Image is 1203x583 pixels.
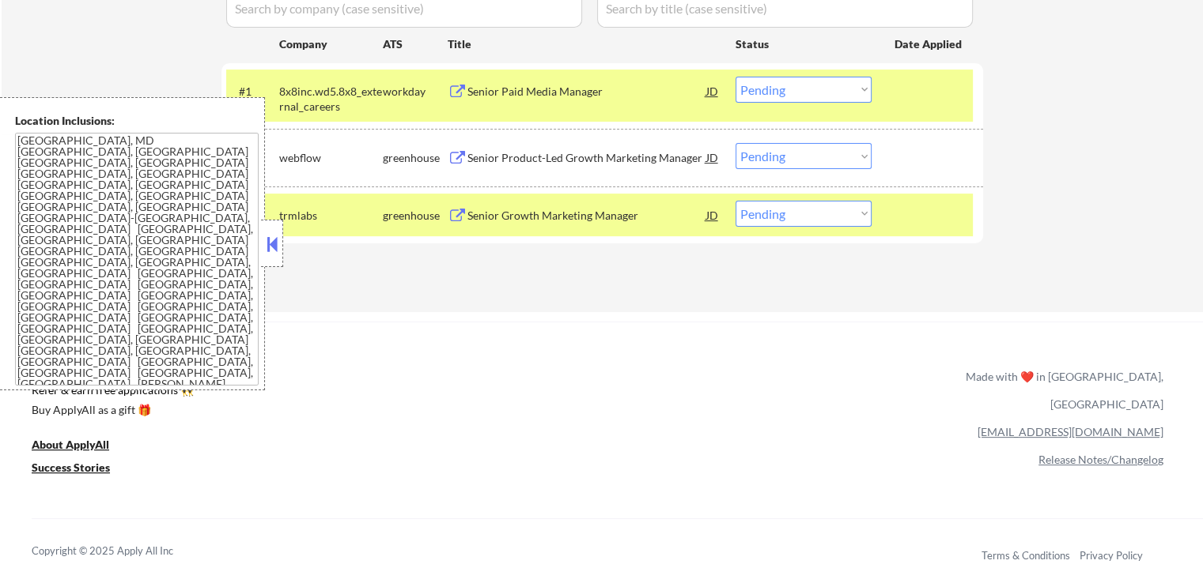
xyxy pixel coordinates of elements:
[895,36,964,52] div: Date Applied
[705,77,721,105] div: JD
[279,84,383,115] div: 8x8inc.wd5.8x8_external_careers
[32,404,190,416] div: Buy ApplyAll as a gift 🎁
[383,36,448,52] div: ATS
[383,208,448,224] div: greenhouse
[32,459,131,479] a: Success Stories
[383,150,448,166] div: greenhouse
[1038,453,1163,466] a: Release Notes/Changelog
[32,461,110,474] u: Success Stories
[705,143,721,171] div: JD
[467,84,706,100] div: Senior Paid Media Manager
[959,363,1163,418] div: Made with ❤️ in [GEOGRAPHIC_DATA], [GEOGRAPHIC_DATA]
[279,36,383,52] div: Company
[15,113,259,129] div: Location Inclusions:
[32,401,190,421] a: Buy ApplyAll as a gift 🎁
[448,36,721,52] div: Title
[383,84,448,100] div: workday
[239,84,267,100] div: #1
[32,438,109,451] u: About ApplyAll
[705,201,721,229] div: JD
[978,425,1163,438] a: [EMAIL_ADDRESS][DOMAIN_NAME]
[1080,549,1143,562] a: Privacy Policy
[279,150,383,166] div: webflow
[32,436,131,456] a: About ApplyAll
[982,549,1070,562] a: Terms & Conditions
[736,29,872,58] div: Status
[32,385,635,401] a: Refer & earn free applications 👯‍♀️
[279,208,383,224] div: trmlabs
[467,150,706,166] div: Senior Product-Led Growth Marketing Manager
[467,208,706,224] div: Senior Growth Marketing Manager
[32,544,214,559] div: Copyright © 2025 Apply All Inc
